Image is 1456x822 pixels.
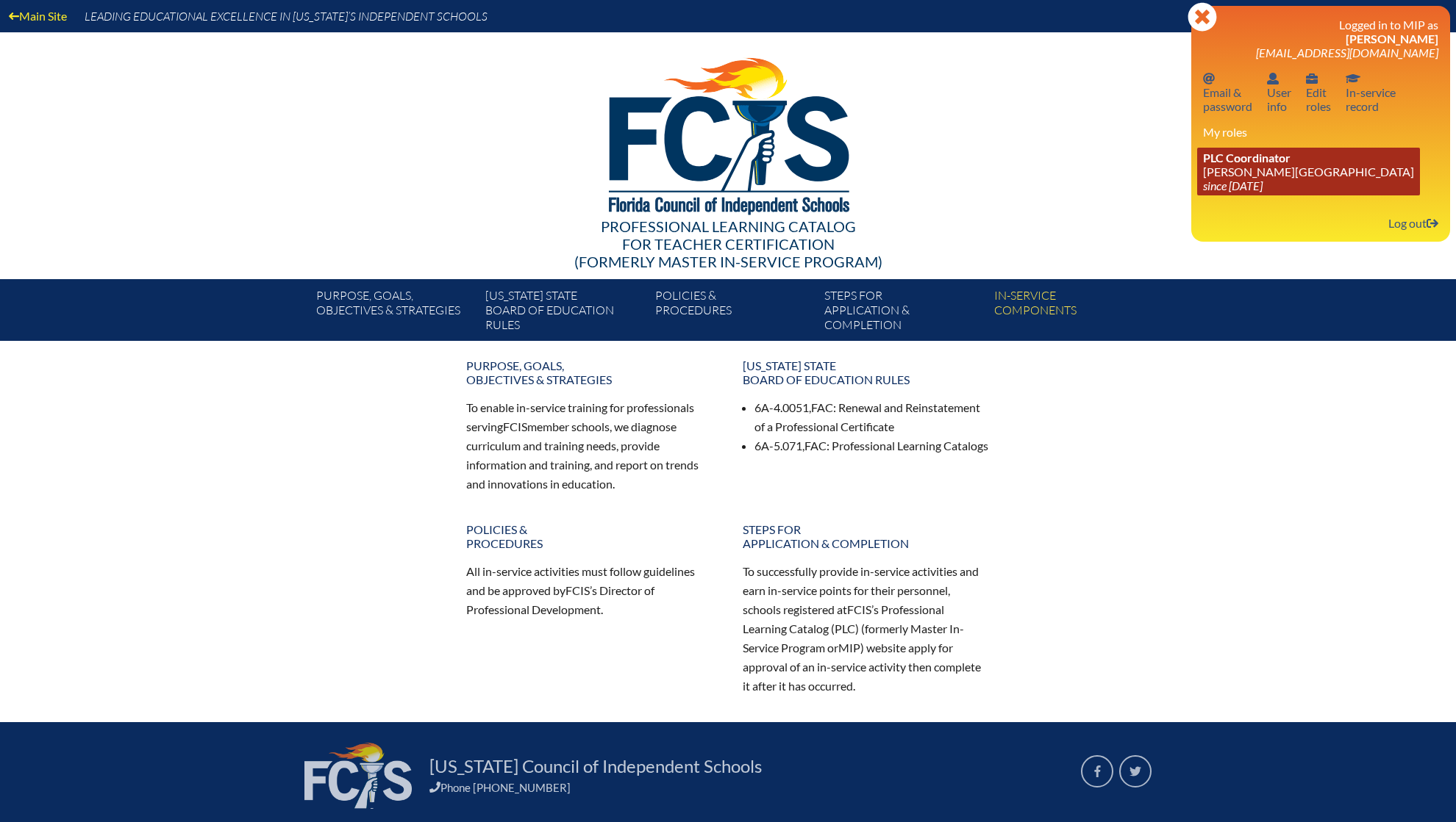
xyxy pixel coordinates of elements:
a: [US_STATE] Council of Independent Schools [424,754,768,778]
a: User infoEditroles [1300,68,1337,116]
a: [US_STATE] StateBoard of Education rules [734,353,999,392]
svg: In-service record [1346,73,1360,84]
h3: Logged in to MIP as [1203,18,1438,60]
span: PLC Coordinator [1203,151,1291,165]
a: Steps forapplication & completion [734,516,999,556]
svg: Close [1188,2,1217,32]
a: PLC Coordinator [PERSON_NAME][GEOGRAPHIC_DATA] since [DATE] [1197,148,1420,195]
li: 6A-5.071, : Professional Learning Catalogs [754,436,990,455]
span: PLC [835,621,855,635]
a: Steps forapplication & completion [818,285,988,341]
a: Policies &Procedures [457,516,722,556]
a: [US_STATE] StateBoard of Education rules [479,285,649,341]
span: FCIS [503,419,527,433]
svg: Log out [1427,217,1438,229]
span: [EMAIL_ADDRESS][DOMAIN_NAME] [1256,46,1438,60]
span: for Teacher Certification [622,235,835,253]
img: FCISlogo221.eps [577,32,880,233]
span: FCIS [565,583,590,597]
a: Main Site [3,6,73,26]
h3: My roles [1203,125,1438,139]
a: Policies &Procedures [649,285,818,341]
div: Professional Learning Catalog (formerly Master In-service Program) [304,217,1152,270]
a: User infoUserinfo [1261,68,1297,116]
li: 6A-4.0051, : Renewal and Reinstatement of a Professional Certificate [754,398,990,436]
svg: Email password [1203,73,1215,84]
p: All in-service activities must follow guidelines and be approved by ’s Director of Professional D... [466,562,713,619]
span: FAC [811,400,833,414]
a: In-servicecomponents [988,285,1157,341]
a: In-service recordIn-servicerecord [1340,68,1402,116]
i: since [DATE] [1203,179,1263,192]
span: MIP [838,641,860,655]
a: Purpose, goals,objectives & strategies [310,285,479,341]
span: [PERSON_NAME] [1346,32,1438,46]
img: FCIS_logo_white [304,743,412,809]
svg: User info [1267,73,1279,84]
svg: User info [1306,73,1318,84]
a: Email passwordEmail &password [1197,68,1258,116]
span: FAC [804,439,827,453]
div: Phone [PHONE_NUMBER] [429,781,1063,794]
p: To successfully provide in-service activities and earn in-service points for their personnel, sch... [743,562,990,695]
p: To enable in-service training for professionals serving member schools, we diagnose curriculum an... [466,398,713,493]
a: Log outLog out [1382,213,1444,233]
a: Purpose, goals,objectives & strategies [457,353,722,392]
span: FCIS [847,602,871,616]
